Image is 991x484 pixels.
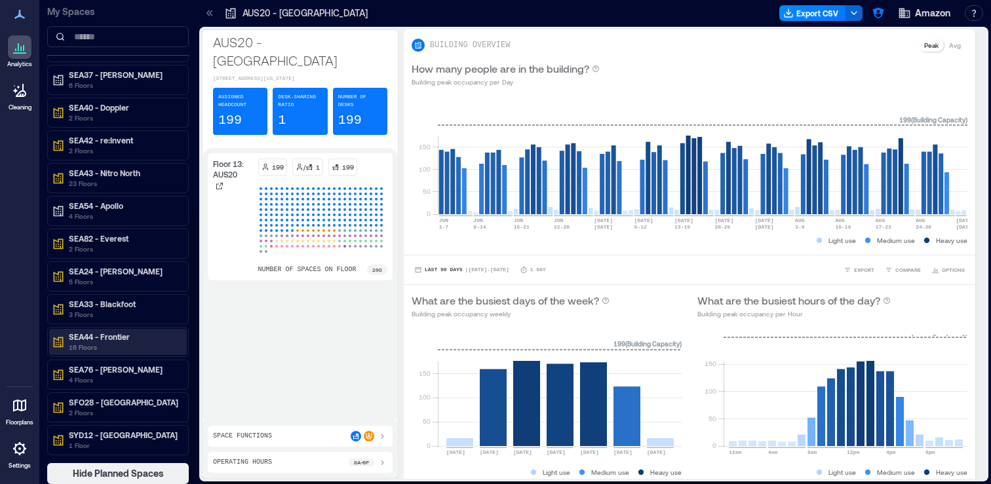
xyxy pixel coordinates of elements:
p: My Spaces [47,5,189,18]
text: 8-14 [473,224,486,230]
span: EXPORT [854,266,874,274]
text: [DATE] [674,217,693,223]
text: [DATE] [580,449,599,455]
text: 8am [807,449,817,455]
text: 3-9 [795,224,805,230]
tspan: 150 [419,369,431,377]
p: What are the busiest days of the week? [412,293,599,308]
button: COMPARE [882,263,923,276]
p: number of spaces on floor [258,265,357,275]
p: Space Functions [213,431,272,441]
text: JUN [514,217,524,223]
tspan: 0 [712,441,716,449]
p: Medium use [591,467,629,477]
tspan: 50 [423,187,431,195]
p: 16 Floors [69,342,179,352]
text: [DATE] [647,449,666,455]
p: AUS20 - [GEOGRAPHIC_DATA] [213,33,387,69]
p: 1 [278,111,286,130]
text: 4am [768,449,778,455]
tspan: 150 [419,143,431,151]
p: 199 [272,162,284,172]
text: [DATE] [755,217,774,223]
tspan: 50 [423,417,431,425]
p: 1 Floor [69,440,179,451]
p: Operating Hours [213,457,272,468]
text: 17-23 [876,224,891,230]
p: Heavy use [936,235,967,246]
p: 2 Floors [69,407,179,418]
p: SEA37 - [PERSON_NAME] [69,69,179,80]
p: SEA43 - Nitro North [69,168,179,178]
span: OPTIONS [942,266,965,274]
p: SEA40 - Doppler [69,102,179,113]
p: 4 Floors [69,375,179,385]
text: AUG [876,217,885,223]
text: [DATE] [714,217,733,223]
p: Building peak occupancy weekly [412,308,610,319]
p: Medium use [877,235,915,246]
text: [DATE] [480,449,499,455]
p: 8a - 6p [354,458,369,466]
text: 13-19 [674,224,690,230]
p: Analytics [7,60,32,68]
p: 1 Day [530,266,546,274]
p: 199 [338,111,362,130]
p: SEA54 - Apollo [69,200,179,211]
button: Hide Planned Spaces [47,463,189,484]
p: SEA44 - Frontier [69,331,179,342]
p: 2 Floors [69,113,179,123]
text: 10-16 [835,224,851,230]
text: JUN [554,217,564,223]
p: Heavy use [650,467,682,477]
text: JUN [439,217,449,223]
tspan: 100 [705,387,716,395]
p: SYD12 - [GEOGRAPHIC_DATA] [69,430,179,440]
p: BUILDING OVERVIEW [430,40,510,50]
p: Peak [924,40,939,50]
button: Export CSV [779,5,846,21]
span: Hide Planned Spaces [73,467,164,480]
tspan: 0 [427,210,431,217]
p: Building peak occupancy per Hour [697,308,891,319]
text: [DATE] [594,217,613,223]
p: AUS20 - [GEOGRAPHIC_DATA] [243,7,368,20]
p: 2 Floors [69,244,179,254]
p: SEA33 - Blackfoot [69,299,179,309]
p: 6 Floors [69,80,179,90]
text: [DATE] [446,449,465,455]
p: Light use [543,467,570,477]
text: 12pm [847,449,859,455]
text: [DATE] [956,224,975,230]
tspan: 100 [419,165,431,173]
text: 20-26 [714,224,730,230]
text: [DATE] [634,217,653,223]
button: Amazon [894,3,954,24]
text: 12am [729,449,741,455]
button: Last 90 Days |[DATE]-[DATE] [412,263,512,276]
text: [DATE] [956,217,975,223]
tspan: 150 [705,360,716,367]
p: How many people are in the building? [412,61,589,77]
text: JUN [473,217,483,223]
text: [DATE] [755,224,774,230]
text: AUG [916,217,925,223]
p: Desk-sharing ratio [278,93,322,109]
text: [DATE] [613,449,632,455]
p: 2 Floors [69,145,179,156]
a: Cleaning [3,75,36,115]
a: Floorplans [2,390,37,430]
button: OPTIONS [929,263,967,276]
p: 199 [218,111,242,130]
tspan: 100 [419,393,431,401]
p: Settings [9,462,31,470]
tspan: 0 [427,441,431,449]
p: What are the busiest hours of the day? [697,293,880,308]
p: Cleaning [9,103,31,111]
a: Analytics [3,31,36,72]
p: SEA76 - [PERSON_NAME] [69,364,179,375]
p: SFO28 - [GEOGRAPHIC_DATA] [69,397,179,407]
p: [STREET_ADDRESS][US_STATE] [213,75,387,83]
p: Light use [828,467,856,477]
text: [DATE] [547,449,566,455]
